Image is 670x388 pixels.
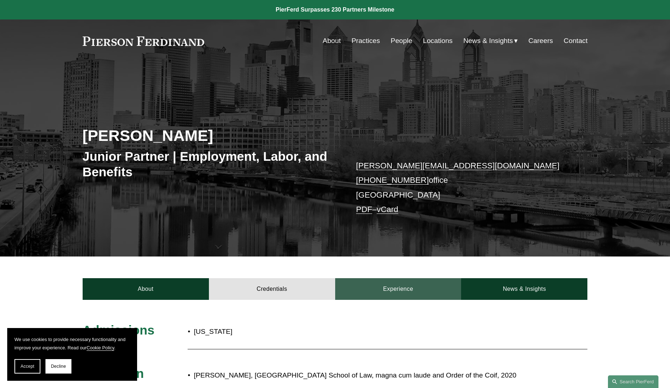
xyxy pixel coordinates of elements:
a: [PHONE_NUMBER] [356,176,429,185]
span: News & Insights [463,35,513,47]
h2: [PERSON_NAME] [83,126,335,145]
a: About [323,34,341,48]
a: Contact [564,34,587,48]
a: Search this site [608,375,658,388]
span: Admissions [83,323,154,337]
a: folder dropdown [463,34,518,48]
button: Decline [45,359,71,374]
a: Locations [423,34,452,48]
a: People [391,34,412,48]
a: vCard [377,205,398,214]
a: PDF [356,205,372,214]
a: Practices [351,34,380,48]
p: office [GEOGRAPHIC_DATA] – [356,159,566,217]
section: Cookie banner [7,328,137,381]
a: About [83,278,209,300]
a: Experience [335,278,461,300]
a: Careers [528,34,553,48]
a: [PERSON_NAME][EMAIL_ADDRESS][DOMAIN_NAME] [356,161,560,170]
p: We use cookies to provide necessary functionality and improve your experience. Read our . [14,335,130,352]
a: Cookie Policy [87,345,114,350]
a: Credentials [209,278,335,300]
span: Accept [21,364,34,369]
a: News & Insights [461,278,587,300]
span: Decline [51,364,66,369]
p: [US_STATE] [194,326,377,338]
p: [PERSON_NAME], [GEOGRAPHIC_DATA] School of Law, magna cum laude and Order of the Coif, 2020 [194,369,524,382]
button: Accept [14,359,40,374]
h3: Junior Partner | Employment, Labor, and Benefits [83,148,335,180]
